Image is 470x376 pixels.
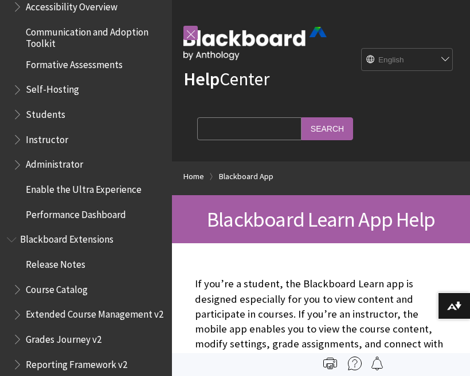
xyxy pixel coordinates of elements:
img: Follow this page [370,357,384,370]
span: Communication and Adoption Toolkit [26,22,164,49]
span: Instructor [26,130,68,145]
input: Search [301,117,353,140]
a: Home [183,169,204,184]
img: More help [348,357,362,370]
span: Students [26,105,65,120]
p: If you’re a student, the Blackboard Learn app is designed especially for you to view content and ... [195,276,447,366]
strong: Help [183,68,220,90]
img: Print [323,357,337,370]
span: Grades Journey v2 [26,330,101,345]
span: Release Notes [26,255,85,270]
span: Enable the Ultra Experience [26,180,142,195]
span: Self-Hosting [26,80,79,96]
span: Blackboard Learn App Help [207,206,435,232]
span: Reporting Framework v2 [26,355,127,370]
select: Site Language Selector [362,49,453,72]
a: Blackboard App [219,169,273,184]
span: Performance Dashboard [26,205,126,220]
span: Formative Assessments [26,55,123,70]
span: Administrator [26,155,83,171]
span: Course Catalog [26,280,88,295]
span: Blackboard Extensions [20,230,113,246]
img: Blackboard by Anthology [183,27,327,60]
a: HelpCenter [183,68,269,90]
span: Extended Course Management v2 [26,305,163,320]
